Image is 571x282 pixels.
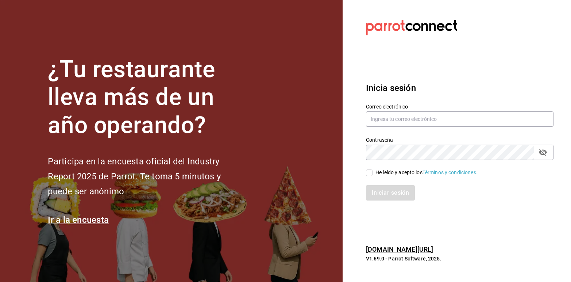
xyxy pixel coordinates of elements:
a: [DOMAIN_NAME][URL] [366,245,433,253]
button: passwordField [537,146,549,159]
label: Contraseña [366,137,553,142]
h1: ¿Tu restaurante lleva más de un año operando? [48,56,245,140]
div: He leído y acepto los [375,169,478,176]
h2: Participa en la encuesta oficial del Industry Report 2025 de Parrot. Te toma 5 minutos y puede se... [48,154,245,199]
p: V1.69.0 - Parrot Software, 2025. [366,255,553,262]
h3: Inicia sesión [366,81,553,95]
a: Ir a la encuesta [48,215,109,225]
input: Ingresa tu correo electrónico [366,111,553,127]
label: Correo electrónico [366,104,553,109]
a: Términos y condiciones. [423,169,478,175]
